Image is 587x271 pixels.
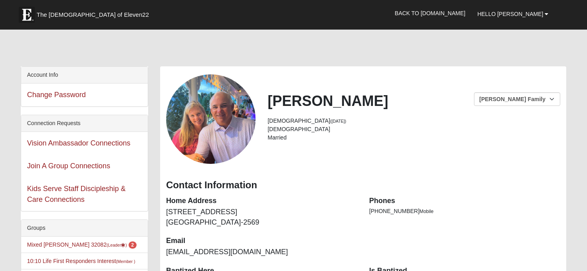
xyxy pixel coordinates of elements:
[27,258,135,264] a: 10:10 Life First Responders Interest(Member )
[19,7,35,23] img: Eleven22 logo
[27,139,131,147] a: Vision Ambassador Connections
[129,241,137,249] span: number of pending members
[268,117,560,125] li: [DEMOGRAPHIC_DATA]
[27,162,110,170] a: Join A Group Connections
[330,119,346,124] small: ([DATE])
[166,247,357,257] dd: [EMAIL_ADDRESS][DOMAIN_NAME]
[477,11,543,17] span: Hello [PERSON_NAME]
[21,220,148,237] div: Groups
[166,196,357,206] dt: Home Address
[27,241,137,248] a: Mixed [PERSON_NAME] 32082(Leader) 2
[268,134,560,142] li: Married
[107,243,127,247] small: (Leader )
[166,74,256,164] a: View Fullsize Photo
[27,91,86,99] a: Change Password
[420,209,434,214] span: Mobile
[389,3,472,23] a: Back to [DOMAIN_NAME]
[471,4,554,24] a: Hello [PERSON_NAME]
[268,92,560,110] h2: [PERSON_NAME]
[268,125,560,134] li: [DEMOGRAPHIC_DATA]
[21,67,148,84] div: Account Info
[166,179,560,191] h3: Contact Information
[27,185,126,203] a: Kids Serve Staff Discipleship & Care Connections
[21,115,148,132] div: Connection Requests
[166,236,357,246] dt: Email
[15,3,175,23] a: The [DEMOGRAPHIC_DATA] of Eleven22
[116,259,135,264] small: (Member )
[37,11,149,19] span: The [DEMOGRAPHIC_DATA] of Eleven22
[369,207,561,215] li: [PHONE_NUMBER]
[166,207,357,227] dd: [STREET_ADDRESS] [GEOGRAPHIC_DATA]-2569
[369,196,561,206] dt: Phones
